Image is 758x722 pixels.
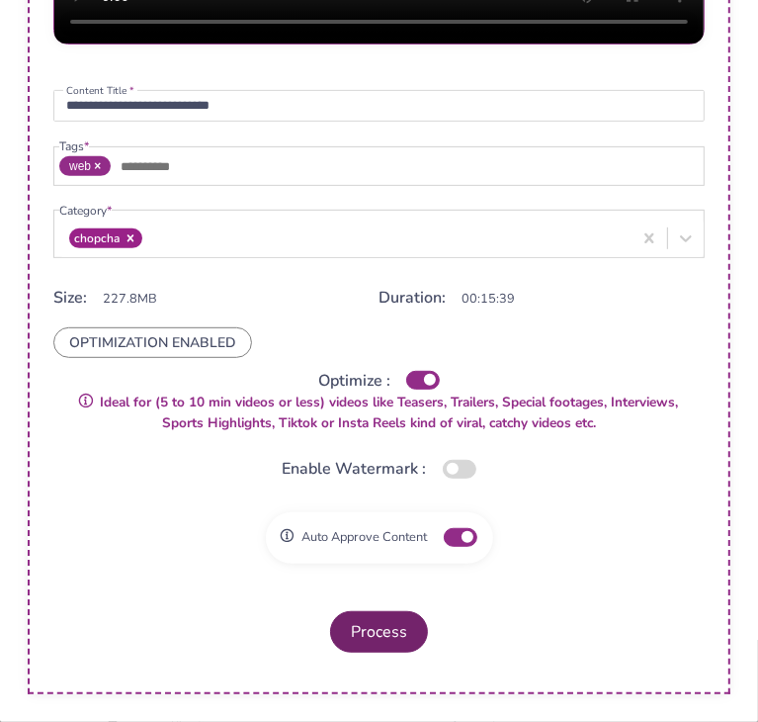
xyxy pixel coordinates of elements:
span: Auto Approve Content [302,528,428,547]
span: OPTIMIZATION ENABLED [53,327,252,358]
span: Enable Watermark : [283,457,427,481]
span: Size: [53,287,87,309]
label: Content Title [65,86,135,96]
button: Process [330,611,428,653]
strong: Ideal for (5 to 10 min videos or less) videos like Teasers, Trailers, Special footages, Interview... [80,393,679,432]
span: Optimize : [318,369,390,393]
span: 227.8MB [103,290,157,308]
div: chopcha [70,229,120,247]
span: Duration: [379,287,447,309]
legend: Tags [59,137,89,155]
span: 00:15:39 [463,290,516,308]
legend: Category [59,202,112,220]
span: web [59,156,111,176]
